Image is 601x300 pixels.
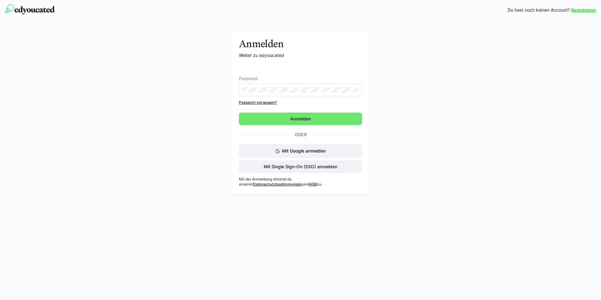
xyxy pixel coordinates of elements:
[571,7,596,13] a: Registrieren
[239,113,362,125] button: Anmelden
[289,116,312,122] span: Anmelden
[239,52,362,58] p: Weiter zu edyoucated
[239,76,258,81] span: Passwort
[239,144,362,158] button: Mit Google anmelden
[309,182,317,186] a: AGB
[239,100,362,105] a: Passwort vergessen?
[285,130,316,139] p: Oder
[239,160,362,173] button: Mit Single Sign-On (SSO) anmelden
[263,164,338,170] span: Mit Single Sign-On (SSO) anmelden
[5,4,55,14] img: edyoucated
[508,7,570,13] span: Du hast noch keinen Account?
[253,182,302,186] a: Datenschutzbestimmungen
[282,148,326,153] span: Mit Google anmelden
[239,177,362,187] p: Mit der Anmeldung stimmst du unseren und zu.
[239,38,362,50] h3: Anmelden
